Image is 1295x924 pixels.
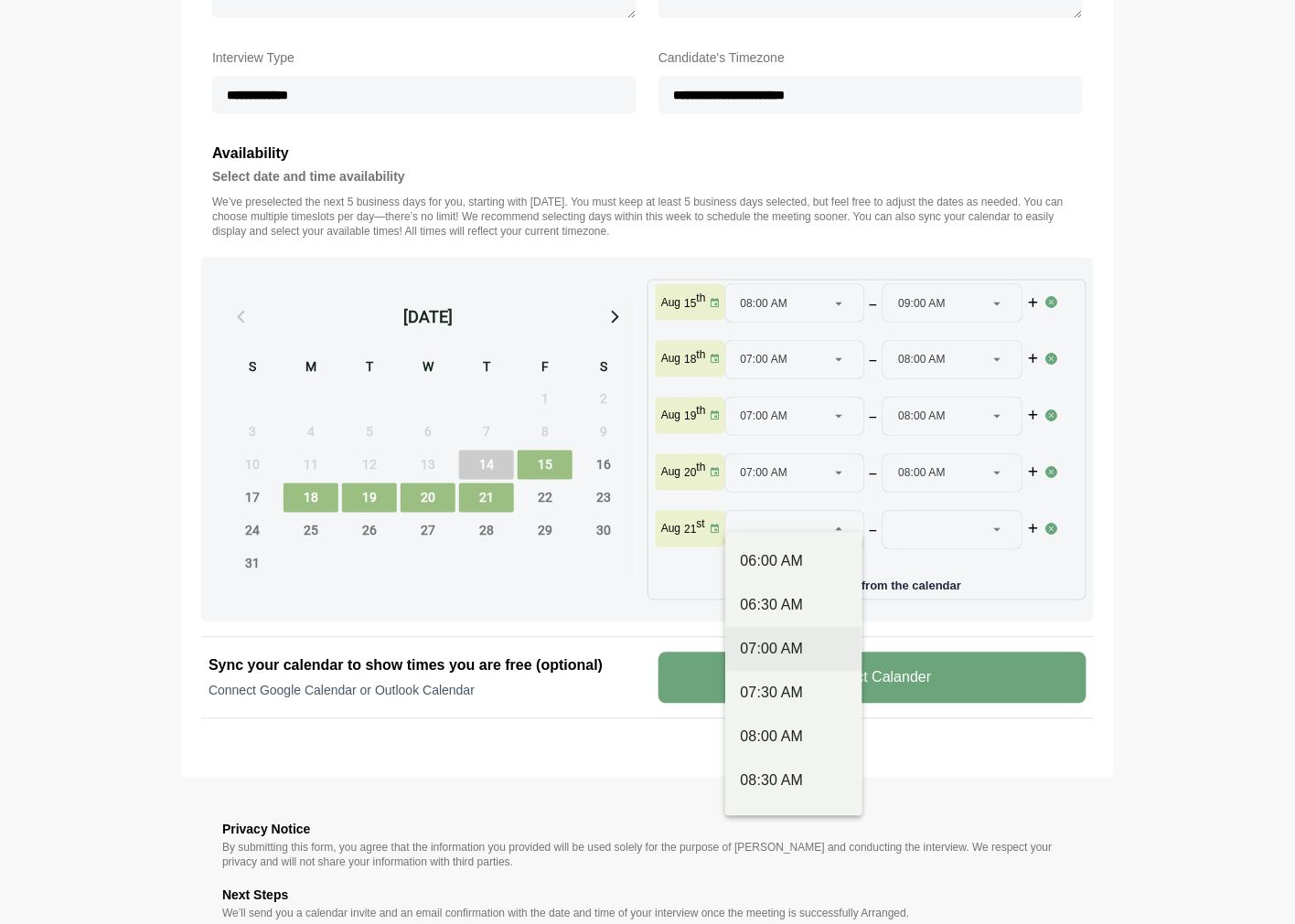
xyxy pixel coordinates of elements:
span: Saturday, August 30, 2025 [576,516,631,546]
div: 08:30 AM [740,770,847,792]
span: Sunday, August 17, 2025 [225,483,280,513]
sup: th [697,405,706,418]
span: Monday, August 11, 2025 [284,451,338,480]
p: We’ll send you a calendar invite and an email confirmation with the date and time of your intervi... [222,907,1073,921]
span: Tuesday, August 5, 2025 [342,418,397,447]
span: 08:00 AM [898,455,946,492]
sup: st [697,518,705,531]
span: 07:00 AM [741,342,788,378]
div: F [518,357,573,381]
h3: Availability [212,142,1083,165]
p: Aug [661,295,680,310]
div: 06:00 AM [740,551,847,573]
strong: 18 [684,354,696,366]
span: Sunday, August 10, 2025 [225,451,280,480]
span: Friday, August 15, 2025 [518,451,573,480]
p: Add more days from the calendar [656,573,1078,592]
span: Thursday, August 28, 2025 [459,516,514,546]
h4: Select date and time availability [212,165,1083,187]
span: Saturday, August 9, 2025 [576,418,631,447]
span: Wednesday, August 27, 2025 [401,516,455,546]
span: Tuesday, August 26, 2025 [342,516,397,546]
span: Thursday, August 21, 2025 [459,483,514,513]
div: S [225,357,280,381]
p: By submitting this form, you agree that the information you provided will be used solely for the ... [222,841,1073,870]
span: Tuesday, August 12, 2025 [342,451,397,480]
span: Saturday, August 23, 2025 [576,483,631,513]
div: T [459,357,514,381]
strong: 21 [684,524,696,536]
p: Please select the time slots. [725,555,1045,569]
span: Wednesday, August 13, 2025 [401,451,455,480]
span: 08:00 AM [741,285,788,322]
span: Monday, August 25, 2025 [284,516,338,546]
label: Interview Type [212,47,637,69]
h3: Next Steps [222,885,1073,907]
div: W [401,357,455,381]
span: Thursday, August 7, 2025 [459,418,514,447]
span: Thursday, August 14, 2025 [459,451,514,480]
div: M [284,357,338,381]
sup: th [697,292,706,304]
strong: 15 [684,297,696,310]
span: Friday, August 22, 2025 [518,483,573,513]
span: Saturday, August 16, 2025 [576,451,631,480]
span: Friday, August 29, 2025 [518,516,573,546]
p: Aug [661,465,680,480]
h2: Sync your calendar to show times you are free (optional) [209,655,637,677]
span: 07:00 AM [741,398,788,435]
p: Aug [661,522,680,536]
div: 07:00 AM [740,639,847,661]
p: We’ve preselected the next 5 business days for you, starting with [DATE]. You must keep at least ... [212,195,1083,239]
label: Candidate's Timezone [658,47,1083,69]
span: Wednesday, August 20, 2025 [401,483,455,513]
span: 07:00 AM [741,455,788,492]
span: Sunday, August 31, 2025 [225,549,280,579]
span: Friday, August 8, 2025 [518,418,573,447]
h3: Privacy Notice [222,819,1073,841]
p: Aug [661,352,680,366]
span: Friday, August 1, 2025 [518,385,573,414]
div: S [576,357,631,381]
span: Tuesday, August 19, 2025 [342,483,397,513]
sup: th [697,348,706,361]
span: Monday, August 18, 2025 [284,483,338,513]
span: Saturday, August 2, 2025 [576,385,631,414]
span: 08:00 AM [898,398,946,435]
div: 08:00 AM [740,727,847,749]
span: Sunday, August 24, 2025 [225,516,280,546]
div: T [342,357,397,381]
p: Aug [661,409,680,423]
strong: 20 [684,467,696,480]
v-button: Connect Calander [658,653,1086,704]
sup: th [697,462,706,474]
div: 07:30 AM [740,683,847,705]
div: 09:00 AM [740,814,847,836]
p: Connect Google Calendar or Outlook Calendar [209,682,637,700]
span: Wednesday, August 6, 2025 [401,418,455,447]
span: 09:00 AM [898,285,946,322]
strong: 19 [684,410,696,423]
span: Monday, August 4, 2025 [284,418,338,447]
div: 06:30 AM [740,595,847,617]
div: [DATE] [403,304,453,330]
span: 08:00 AM [898,342,946,378]
span: Sunday, August 3, 2025 [225,418,280,447]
